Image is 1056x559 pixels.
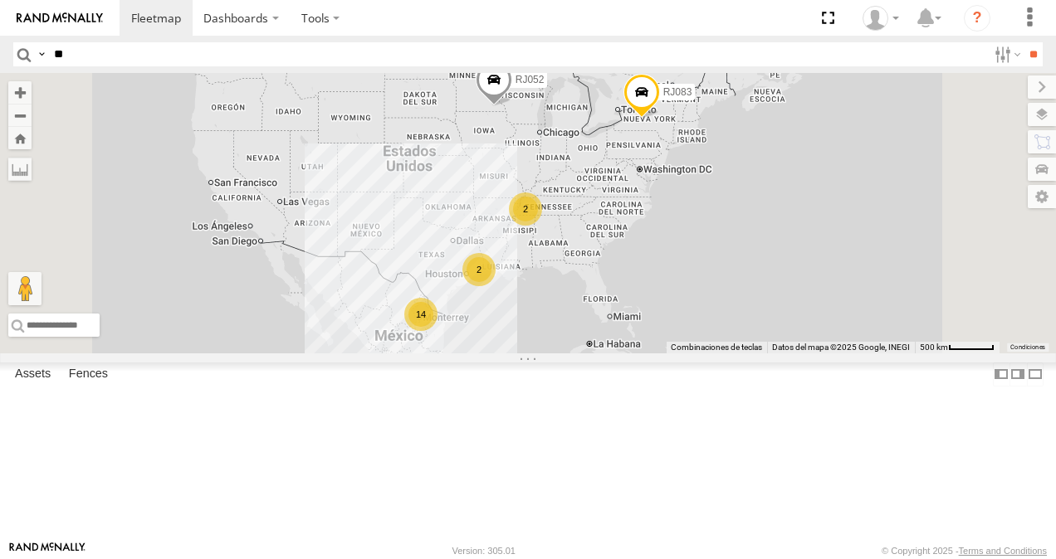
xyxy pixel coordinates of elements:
div: © Copyright 2025 - [882,546,1047,556]
button: Combinaciones de teclas [671,342,762,353]
span: 500 km [920,343,948,352]
label: Fences [61,362,116,386]
i: ? [964,5,990,32]
div: 2 [462,253,496,286]
div: XPD GLOBAL [857,6,905,31]
button: Zoom out [8,104,32,127]
span: RJ083 [663,86,692,98]
img: rand-logo.svg [17,12,103,24]
a: Visit our Website [9,542,86,559]
label: Search Filter Options [988,42,1024,66]
div: 14 [404,298,438,331]
button: Arrastra el hombrecito naranja al mapa para abrir Street View [8,272,42,305]
label: Dock Summary Table to the Left [993,362,1010,386]
label: Hide Summary Table [1027,362,1044,386]
div: 2 [509,192,542,226]
label: Measure [8,158,32,181]
button: Escala del mapa: 500 km por 52 píxeles [915,342,1000,353]
div: Version: 305.01 [452,546,516,556]
button: Zoom in [8,81,32,104]
span: RJ052 [516,75,545,86]
label: Map Settings [1028,185,1056,208]
label: Dock Summary Table to the Right [1010,362,1026,386]
span: Datos del mapa ©2025 Google, INEGI [772,343,910,352]
a: Condiciones [1010,344,1045,351]
a: Terms and Conditions [959,546,1047,556]
button: Zoom Home [8,127,32,149]
label: Assets [7,362,59,386]
label: Search Query [35,42,48,66]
